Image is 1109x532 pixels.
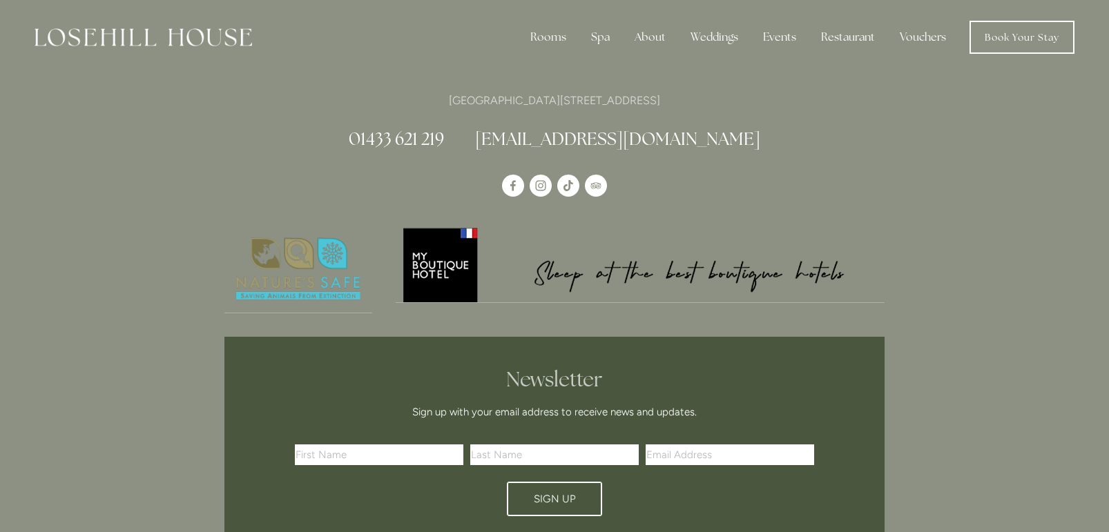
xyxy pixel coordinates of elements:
a: 01433 621 219 [349,128,444,150]
a: [EMAIL_ADDRESS][DOMAIN_NAME] [475,128,760,150]
img: Losehill House [35,28,252,46]
a: My Boutique Hotel - Logo [396,226,885,303]
img: My Boutique Hotel - Logo [396,226,885,302]
div: Rooms [519,23,577,51]
div: Weddings [679,23,749,51]
a: Instagram [530,175,552,197]
a: Book Your Stay [970,21,1074,54]
div: Events [752,23,807,51]
h2: Newsletter [300,367,809,392]
a: Nature's Safe - Logo [224,226,372,313]
input: Email Address [646,444,814,465]
div: Restaurant [810,23,886,51]
a: Losehill House Hotel & Spa [502,175,524,197]
p: Sign up with your email address to receive news and updates. [300,404,809,420]
div: About [624,23,677,51]
a: TripAdvisor [585,175,607,197]
a: Vouchers [889,23,957,51]
a: TikTok [557,175,579,197]
div: Spa [580,23,621,51]
p: [GEOGRAPHIC_DATA][STREET_ADDRESS] [224,91,885,110]
button: Sign Up [507,482,602,516]
input: First Name [295,444,463,465]
span: Sign Up [534,493,576,505]
img: Nature's Safe - Logo [224,226,372,313]
input: Last Name [470,444,639,465]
